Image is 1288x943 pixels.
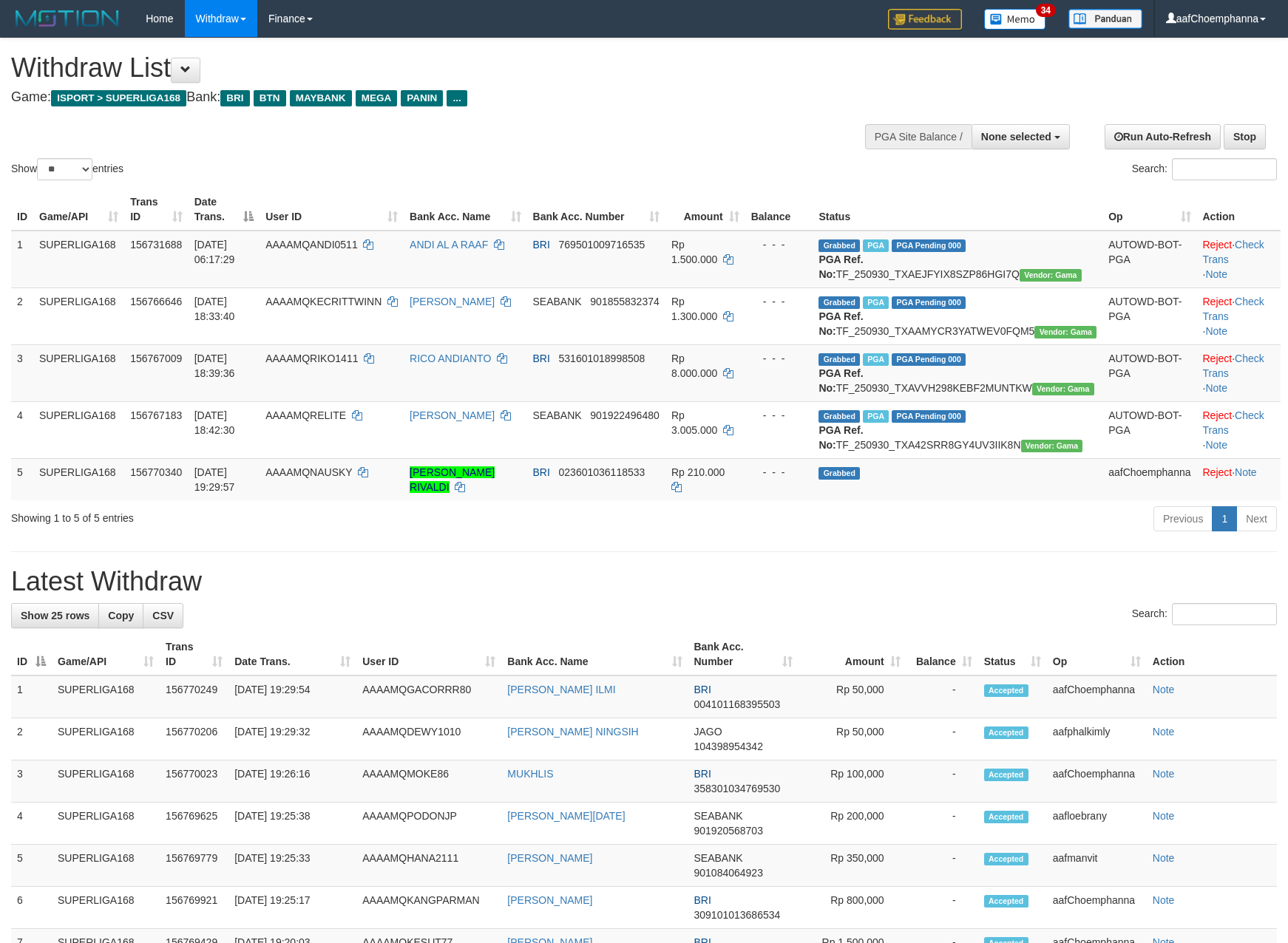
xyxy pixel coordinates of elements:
[1236,506,1277,531] a: Next
[906,675,978,718] td: -
[356,90,398,106] span: MEGA
[11,90,844,105] h4: Game: Bank:
[1034,326,1097,338] span: Vendor URL: https://trx31.1velocity.biz
[1102,458,1196,500] td: aafChoemphanna
[228,887,356,929] td: [DATE] 19:25:17
[863,353,889,366] span: Marked by aafheankoy
[160,675,228,718] td: 156770249
[11,53,844,83] h1: Withdraw List
[124,188,189,231] th: Trans ID: activate to sort column ascending
[228,845,356,887] td: [DATE] 19:25:33
[865,124,972,149] div: PGA Site Balance /
[507,768,553,780] a: MUKHLIS
[143,603,183,628] a: CSV
[813,401,1102,458] td: TF_250930_TXA42SRR8GY4UV3IIK8N
[533,409,582,421] span: SEABANK
[1205,382,1227,394] a: Note
[1132,603,1277,625] label: Search:
[751,351,807,366] div: - - -
[590,409,659,421] span: Copy 901922496480 to clipboard
[984,726,1028,739] span: Accepted
[559,239,645,251] span: Copy 769501009716535 to clipboard
[130,466,182,478] span: 156770340
[978,633,1047,675] th: Status: activate to sort column ascending
[507,810,625,822] a: [PERSON_NAME][DATE]
[1197,287,1281,344] td: · ·
[11,803,52,845] td: 4
[863,410,889,423] span: Marked by aafheankoy
[52,675,160,718] td: SUPERLIGA168
[33,188,124,231] th: Game/API: activate to sort column ascending
[671,466,725,478] span: Rp 210.000
[11,188,33,231] th: ID
[356,845,501,887] td: AAAAMQHANA2111
[189,188,260,231] th: Date Trans.: activate to sort column descending
[665,188,745,231] th: Amount: activate to sort column ascending
[688,633,799,675] th: Bank Acc. Number: activate to sort column ascending
[1153,852,1175,864] a: Note
[892,410,966,423] span: PGA Pending
[265,409,346,421] span: AAAAMQRELITE
[694,909,781,921] span: Copy 309101013686534 to clipboard
[1197,458,1281,500] td: ·
[818,296,860,309] span: Grabbed
[507,726,638,738] a: [PERSON_NAME] NINGSIH
[799,633,906,675] th: Amount: activate to sort column ascending
[501,633,688,675] th: Bank Acc. Name: activate to sort column ascending
[1203,409,1264,436] a: Check Trans
[533,296,582,307] span: SEABANK
[906,803,978,845] td: -
[410,239,488,251] a: ANDI AL A RAAF
[160,887,228,929] td: 156769921
[33,458,124,500] td: SUPERLIGA168
[108,610,134,622] span: Copy
[33,287,124,344] td: SUPERLIGA168
[694,741,763,752] span: Copy 104398954342 to clipboard
[33,344,124,401] td: SUPERLIGA168
[1153,726,1175,738] a: Note
[590,296,659,307] span: Copy 901855832374 to clipboard
[694,852,743,864] span: SEABANK
[559,353,645,364] span: Copy 531601018998508 to clipboard
[1212,506,1237,531] a: 1
[228,803,356,845] td: [DATE] 19:25:38
[1047,887,1147,929] td: aafChoemphanna
[356,887,501,929] td: AAAAMQKANGPARMAN
[751,465,807,480] div: - - -
[447,90,467,106] span: ...
[1203,466,1233,478] a: Reject
[404,188,526,231] th: Bank Acc. Name: activate to sort column ascending
[906,845,978,887] td: -
[813,287,1102,344] td: TF_250930_TXAAMYCR3YATWEV0FQM5
[906,718,978,760] td: -
[984,811,1028,823] span: Accepted
[1102,231,1196,288] td: AUTOWD-BOT-PGA
[1203,409,1233,421] a: Reject
[1197,401,1281,458] td: · ·
[356,675,501,718] td: AAAAMQGACORRR80
[11,675,52,718] td: 1
[1132,158,1277,180] label: Search:
[1203,353,1264,379] a: Check Trans
[694,810,743,822] span: SEABANK
[892,296,966,309] span: PGA Pending
[799,845,906,887] td: Rp 350,000
[906,633,978,675] th: Balance: activate to sort column ascending
[1102,401,1196,458] td: AUTOWD-BOT-PGA
[1197,344,1281,401] td: · ·
[130,239,182,251] span: 156731688
[410,466,495,493] a: [PERSON_NAME] RIVALDI
[751,408,807,423] div: - - -
[21,610,89,622] span: Show 25 rows
[984,769,1028,781] span: Accepted
[1047,803,1147,845] td: aafloebrany
[507,684,615,695] a: [PERSON_NAME] ILMI
[1047,760,1147,803] td: aafChoemphanna
[1036,4,1056,17] span: 34
[410,353,491,364] a: RICO ANDIANTO
[818,367,863,394] b: PGA Ref. No:
[1147,633,1277,675] th: Action
[11,603,99,628] a: Show 25 rows
[265,353,358,364] span: AAAAMQRIKO1411
[265,239,358,251] span: AAAAMQANDI0511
